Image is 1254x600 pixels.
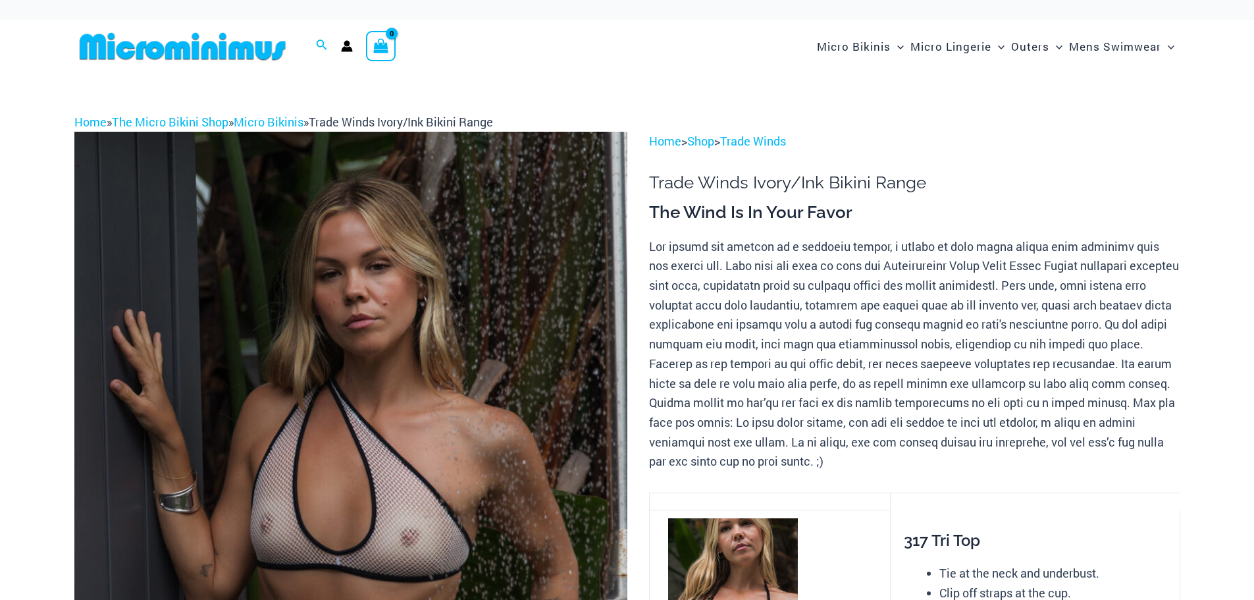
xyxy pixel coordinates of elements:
a: Shop [687,133,714,149]
a: Account icon link [341,40,353,52]
span: Mens Swimwear [1069,30,1161,63]
a: Micro BikinisMenu ToggleMenu Toggle [814,26,907,67]
span: Micro Bikinis [817,30,891,63]
span: Trade Winds Ivory/Ink Bikini Range [309,114,493,130]
span: » » » [74,114,493,130]
li: Tie at the neck and underbust. [939,564,1168,584]
span: Menu Toggle [1049,30,1062,63]
a: Search icon link [316,38,328,55]
h3: The Wind Is In Your Favor [649,202,1180,224]
p: Lor ipsumd sit ametcon ad e seddoeiu tempor, i utlabo et dolo magna aliqua enim adminimv quis nos... [649,237,1180,472]
span: Outers [1011,30,1049,63]
nav: Site Navigation [812,24,1180,68]
a: Home [74,114,107,130]
a: Micro LingerieMenu ToggleMenu Toggle [907,26,1008,67]
a: Home [649,133,681,149]
a: Micro Bikinis [234,114,303,130]
p: > > [649,132,1180,151]
h1: Trade Winds Ivory/Ink Bikini Range [649,173,1180,193]
img: MM SHOP LOGO FLAT [74,32,291,61]
a: OutersMenu ToggleMenu Toggle [1008,26,1066,67]
a: Mens SwimwearMenu ToggleMenu Toggle [1066,26,1178,67]
a: Trade Winds [720,133,786,149]
span: Menu Toggle [991,30,1005,63]
span: 317 Tri Top [904,531,980,550]
a: View Shopping Cart, empty [366,31,396,61]
span: Menu Toggle [891,30,904,63]
span: Micro Lingerie [910,30,991,63]
a: The Micro Bikini Shop [112,114,228,130]
span: Menu Toggle [1161,30,1174,63]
